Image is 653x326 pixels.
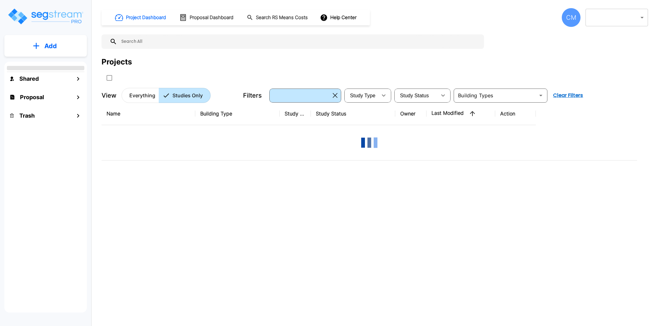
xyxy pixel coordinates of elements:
button: Help Center [319,12,359,23]
h1: Search RS Means Costs [256,14,308,21]
div: Select [396,87,437,104]
button: Proposal Dashboard [177,11,237,24]
th: Study Type [280,102,311,125]
th: Study Status [311,102,395,125]
input: Search All [117,34,481,49]
h1: Project Dashboard [126,14,166,21]
h1: Proposal Dashboard [190,14,233,21]
img: Loading [357,130,382,155]
p: Studies Only [172,92,203,99]
p: Filters [243,91,262,100]
th: Owner [395,102,426,125]
button: Add [4,37,87,55]
button: Search RS Means Costs [244,12,311,24]
th: Action [495,102,536,125]
button: Everything [122,88,159,103]
p: View [102,91,117,100]
h1: Trash [19,111,35,120]
h1: Proposal [20,93,44,101]
div: Projects [102,56,132,68]
button: Studies Only [159,88,211,103]
span: Study Type [350,93,375,98]
div: Platform [122,88,211,103]
img: Logo [7,8,84,25]
th: Last Modified [426,102,495,125]
th: Name [102,102,195,125]
button: Clear Filters [551,89,586,102]
button: Open [536,91,545,100]
button: SelectAll [103,72,116,84]
h1: Shared [19,74,39,83]
button: Project Dashboard [112,11,169,24]
div: Select [271,87,330,104]
input: Building Types [456,91,535,100]
div: CM [562,8,581,27]
div: Select [346,87,377,104]
span: Study Status [400,93,429,98]
th: Building Type [195,102,280,125]
p: Add [44,41,57,51]
p: Everything [129,92,155,99]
